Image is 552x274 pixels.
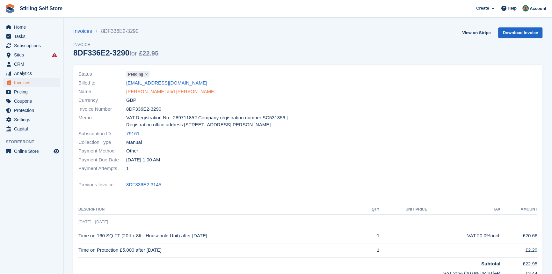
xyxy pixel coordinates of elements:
[362,204,379,215] th: QTY
[14,97,52,106] span: Coupons
[73,41,158,48] span: Invoice
[14,69,52,78] span: Analytics
[126,147,138,155] span: Other
[128,71,143,77] span: Pending
[78,79,126,87] span: Billed to
[14,50,52,59] span: Sites
[78,204,362,215] th: Description
[476,5,489,11] span: Create
[126,130,140,137] a: 79161
[14,60,52,69] span: CRM
[3,97,60,106] a: menu
[126,106,161,113] span: 8DF336E2-3290
[126,88,215,95] a: [PERSON_NAME] and [PERSON_NAME]
[78,147,126,155] span: Payment Method
[78,165,126,172] span: Payment Attempts
[500,204,537,215] th: Amount
[3,32,60,41] a: menu
[500,257,537,267] td: £22.95
[3,147,60,156] a: menu
[362,229,379,243] td: 1
[498,27,542,38] a: Download Invoice
[78,106,126,113] span: Invoice Number
[3,50,60,59] a: menu
[3,69,60,78] a: menu
[53,147,60,155] a: Preview store
[508,5,517,11] span: Help
[427,204,500,215] th: Tax
[3,87,60,96] a: menu
[126,139,142,146] span: Manual
[126,114,304,129] span: VAT Registration No.: 289711852 Company registration number:SC531356 | Registration office addres...
[78,139,126,146] span: Collection Type
[78,97,126,104] span: Currency
[126,165,129,172] span: 1
[73,27,158,35] nav: breadcrumbs
[3,23,60,32] a: menu
[14,32,52,41] span: Tasks
[14,147,52,156] span: Online Store
[126,156,160,164] time: 2025-08-09 00:00:00 UTC
[129,50,137,57] span: for
[78,130,126,137] span: Subscription ID
[460,27,493,38] a: View on Stripe
[126,70,149,78] a: Pending
[78,114,126,129] span: Memo
[14,115,52,124] span: Settings
[530,5,546,12] span: Account
[3,60,60,69] a: menu
[78,181,126,189] span: Previous Invoice
[427,232,500,240] div: VAT 20.0% incl.
[126,79,207,87] a: [EMAIL_ADDRESS][DOMAIN_NAME]
[500,229,537,243] td: £20.66
[379,204,427,215] th: Unit Price
[73,48,158,57] div: 8DF336E2-3290
[139,50,158,57] span: £22.95
[78,88,126,95] span: Name
[78,229,362,243] td: Time on 160 SQ FT (20ft x 8ft - Household Unit) after [DATE]
[5,4,15,13] img: stora-icon-8386f47178a22dfd0bd8f6a31ec36ba5ce8667c1dd55bd0f319d3a0aa187defe.svg
[3,115,60,124] a: menu
[52,52,57,57] i: Smart entry sync failures have occurred
[500,243,537,257] td: £2.29
[78,156,126,164] span: Payment Due Date
[14,87,52,96] span: Pricing
[3,78,60,87] a: menu
[6,139,63,145] span: Storefront
[126,97,136,104] span: GBP
[78,70,126,78] span: Status
[17,3,65,14] a: Stirling Self Store
[362,243,379,257] td: 1
[73,27,96,35] a: Invoices
[14,78,52,87] span: Invoices
[78,219,108,224] span: [DATE] - [DATE]
[481,261,500,266] strong: Subtotal
[14,23,52,32] span: Home
[3,124,60,133] a: menu
[78,243,362,257] td: Time on Protection £5,000 after [DATE]
[3,106,60,115] a: menu
[14,106,52,115] span: Protection
[3,41,60,50] a: menu
[522,5,529,11] img: Lucy
[126,181,161,189] a: 8DF336E2-3145
[14,41,52,50] span: Subscriptions
[14,124,52,133] span: Capital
